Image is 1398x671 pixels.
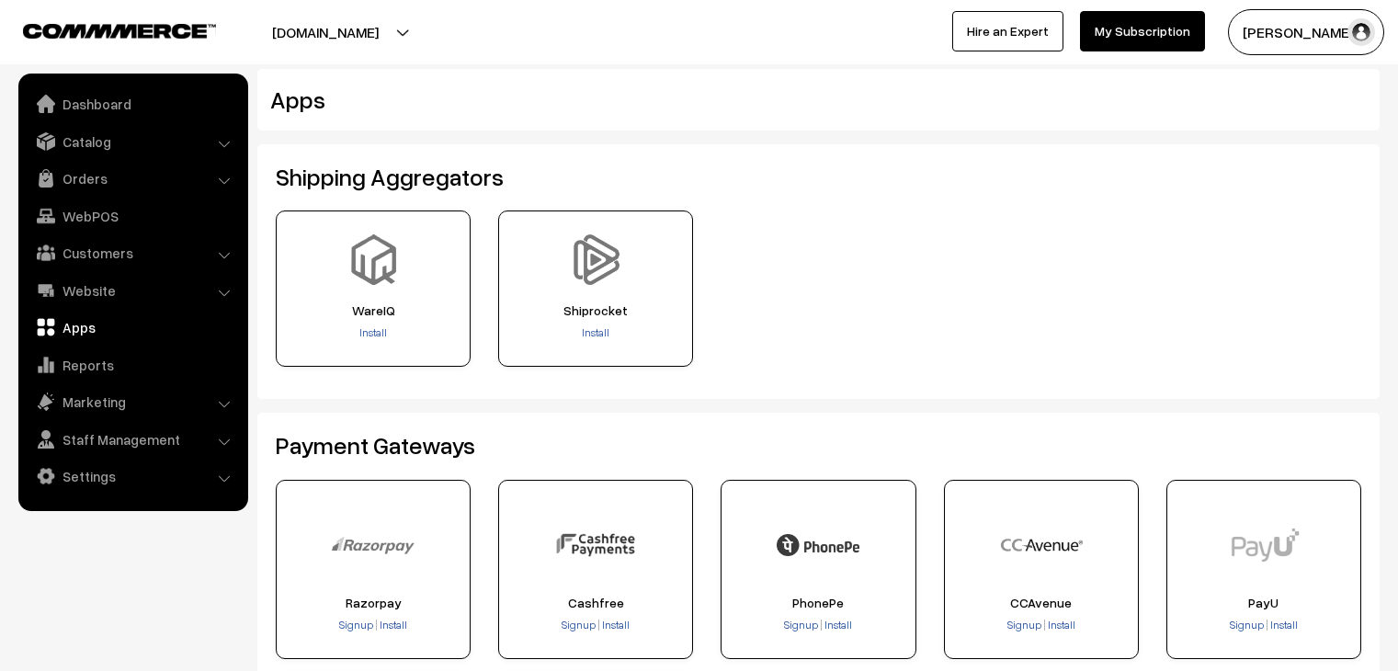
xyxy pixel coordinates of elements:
button: [PERSON_NAME] [1228,9,1384,55]
a: Staff Management [23,423,242,456]
span: CCAvenue [950,596,1132,610]
div: | [950,617,1132,635]
a: Settings [23,460,242,493]
img: Razorpay [332,504,415,586]
a: Orders [23,162,242,195]
a: Website [23,274,242,307]
a: Signup [784,618,820,631]
a: Install [1268,618,1298,631]
a: Reports [23,348,242,381]
span: Shiprocket [505,303,687,318]
a: Install [1046,618,1075,631]
span: PayU [1173,596,1355,610]
a: Signup [339,618,375,631]
span: Install [824,618,852,631]
div: | [505,617,687,635]
span: Signup [784,618,818,631]
a: Marketing [23,385,242,418]
a: Catalog [23,125,242,158]
span: Install [1270,618,1298,631]
img: Shiprocket [571,234,621,285]
a: Hire an Expert [952,11,1063,51]
img: CCAvenue [1000,504,1083,586]
a: COMMMERCE [23,18,184,40]
a: Signup [1007,618,1043,631]
span: Signup [562,618,596,631]
a: Customers [23,236,242,269]
a: Install [359,325,387,339]
img: user [1347,18,1375,46]
a: Install [600,618,630,631]
span: Razorpay [282,596,464,610]
span: WareIQ [282,303,464,318]
img: WareIQ [348,234,399,285]
div: | [1173,617,1355,635]
a: My Subscription [1080,11,1205,51]
div: | [727,617,909,635]
span: Signup [1007,618,1041,631]
h2: Apps [270,85,1179,114]
span: Cashfree [505,596,687,610]
h2: Payment Gateways [276,431,1361,460]
span: Signup [1230,618,1264,631]
h2: Shipping Aggregators [276,163,1361,191]
a: Install [582,325,609,339]
a: Signup [1230,618,1266,631]
span: Install [380,618,407,631]
a: Dashboard [23,87,242,120]
div: | [282,617,464,635]
button: [DOMAIN_NAME] [208,9,443,55]
a: Apps [23,311,242,344]
img: COMMMERCE [23,24,216,38]
span: Install [602,618,630,631]
img: Cashfree [554,504,637,586]
a: Install [378,618,407,631]
a: Install [823,618,852,631]
span: Signup [339,618,373,631]
span: PhonePe [727,596,909,610]
a: WebPOS [23,199,242,233]
img: PayU [1222,504,1305,586]
a: Signup [562,618,597,631]
img: PhonePe [777,504,859,586]
span: Install [1048,618,1075,631]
